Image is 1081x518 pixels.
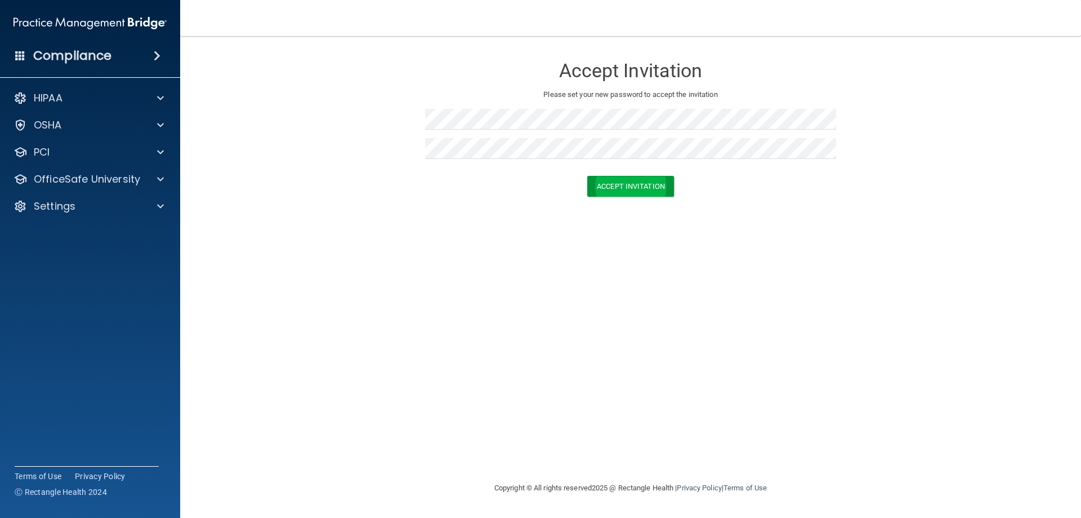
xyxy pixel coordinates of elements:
[425,60,836,81] h3: Accept Invitation
[34,91,62,105] p: HIPAA
[15,471,61,482] a: Terms of Use
[425,470,836,506] div: Copyright © All rights reserved 2025 @ Rectangle Health | |
[34,145,50,159] p: PCI
[75,471,126,482] a: Privacy Policy
[34,200,75,213] p: Settings
[15,486,107,498] span: Ⓒ Rectangle Health 2024
[14,145,164,159] a: PCI
[434,88,828,101] p: Please set your new password to accept the invitation
[677,484,721,492] a: Privacy Policy
[33,48,111,64] h4: Compliance
[14,172,164,186] a: OfficeSafe University
[14,200,164,213] a: Settings
[34,172,140,186] p: OfficeSafe University
[886,438,1067,483] iframe: Drift Widget Chat Controller
[14,12,167,34] img: PMB logo
[587,176,674,197] button: Accept Invitation
[14,91,164,105] a: HIPAA
[723,484,767,492] a: Terms of Use
[14,118,164,132] a: OSHA
[34,118,62,132] p: OSHA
